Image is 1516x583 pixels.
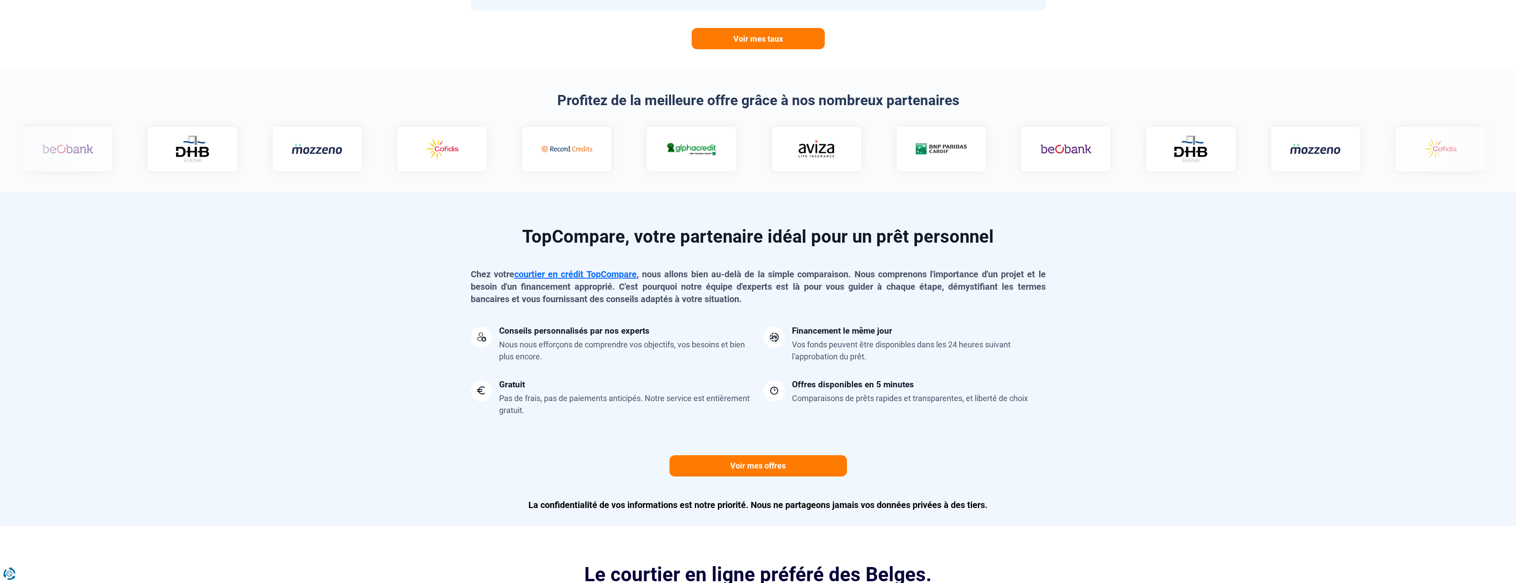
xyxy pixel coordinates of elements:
div: Gratuit [499,380,525,389]
div: Comparaisons de prêts rapides et transparentes, et liberté de choix [792,392,1028,404]
p: Chez votre , nous allons bien au-delà de la simple comparaison. Nous comprenons l'importance d'un... [471,268,1046,305]
img: Mozzeno [288,143,339,154]
img: Beobank [1037,136,1088,162]
img: Mozzeno [1286,143,1337,154]
div: Vos fonds peuvent être disponibles dans les 24 heures suivant l'approbation du prêt. [792,339,1046,362]
a: courtier en crédit TopCompare [514,269,637,280]
a: Voir mes offres [669,455,847,477]
img: DHB Bank [1169,135,1205,162]
img: Aviza [795,140,831,157]
div: Conseils personnalisés par nos experts [499,327,650,335]
h2: Profitez de la meilleure offre grâce à nos nombreux partenaires [471,92,1046,109]
div: Pas de frais, pas de paiements anticipés. Notre service est entièrement gratuit. [499,392,753,416]
img: Record credits [538,136,589,162]
p: La confidentialité de vos informations est notre priorité. Nous ne partageons jamais vos données ... [471,499,1046,511]
img: Cardif [912,143,963,154]
div: Offres disponibles en 5 minutes [792,380,914,389]
img: Alphacredit [662,141,713,157]
a: Voir mes taux [692,28,825,49]
img: DHB Bank [171,135,206,162]
h2: TopCompare, votre partenaire idéal pour un prêt personnel [471,228,1046,246]
div: Nous nous efforçons de comprendre vos objectifs, vos besoins et bien plus encore. [499,339,753,362]
div: Financement le même jour [792,327,892,335]
img: Cofidis [413,136,464,162]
